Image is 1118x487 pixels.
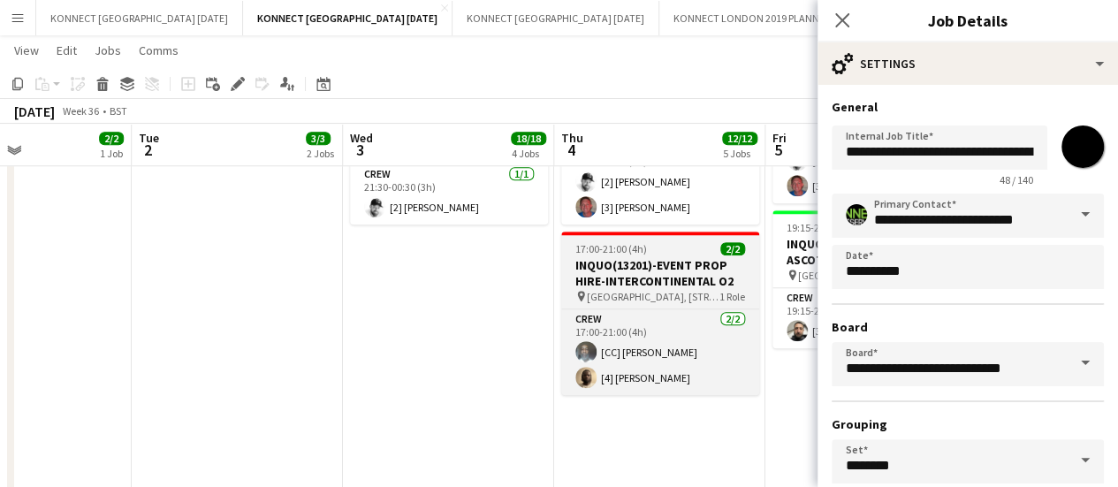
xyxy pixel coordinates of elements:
[350,130,373,146] span: Wed
[57,42,77,58] span: Edit
[561,139,759,224] app-card-role: Crew2/212:30-15:30 (3h)[2] [PERSON_NAME][3] [PERSON_NAME]
[772,210,970,348] app-job-card: 19:15-23:15 (4h)1/1INQUOTE(13306)-ENCORE-ASCOT *OOT* [GEOGRAPHIC_DATA]. Main grandstand1 RoleCrew...
[722,132,757,145] span: 12/12
[511,132,546,145] span: 18/18
[818,42,1118,85] div: Settings
[14,42,39,58] span: View
[136,140,159,160] span: 2
[561,232,759,395] app-job-card: 17:00-21:00 (4h)2/2INQUO(13201)-EVENT PROP HIRE-INTERCONTINENTAL O2 [GEOGRAPHIC_DATA], [STREET_AD...
[49,39,84,62] a: Edit
[243,1,453,35] button: KONNECT [GEOGRAPHIC_DATA] [DATE]
[587,290,719,303] span: [GEOGRAPHIC_DATA], [STREET_ADDRESS]
[14,103,55,120] div: [DATE]
[559,140,583,160] span: 4
[720,242,745,255] span: 2/2
[58,104,103,118] span: Week 36
[99,132,124,145] span: 2/2
[772,288,970,348] app-card-role: Crew1/119:15-23:15 (4h)[3][PERSON_NAME]
[307,147,334,160] div: 2 Jobs
[832,319,1104,335] h3: Board
[36,1,243,35] button: KONNECT [GEOGRAPHIC_DATA] [DATE]
[561,309,759,395] app-card-role: Crew2/217:00-21:00 (4h)[CC] [PERSON_NAME][4] [PERSON_NAME]
[832,416,1104,432] h3: Grouping
[659,1,845,35] button: KONNECT LONDON 2019 PLANNER
[818,9,1118,32] h3: Job Details
[832,99,1104,115] h3: General
[132,39,186,62] a: Comms
[798,269,931,282] span: [GEOGRAPHIC_DATA]. Main grandstand
[723,147,757,160] div: 5 Jobs
[453,1,659,35] button: KONNECT [GEOGRAPHIC_DATA] [DATE]
[770,140,787,160] span: 5
[512,147,545,160] div: 4 Jobs
[787,221,858,234] span: 19:15-23:15 (4h)
[100,147,123,160] div: 1 Job
[139,130,159,146] span: Tue
[110,104,127,118] div: BST
[139,42,179,58] span: Comms
[985,173,1047,186] span: 48 / 140
[95,42,121,58] span: Jobs
[7,39,46,62] a: View
[561,130,583,146] span: Thu
[719,290,745,303] span: 1 Role
[306,132,331,145] span: 3/3
[347,140,373,160] span: 3
[772,236,970,268] h3: INQUOTE(13306)-ENCORE-ASCOT *OOT*
[575,242,647,255] span: 17:00-21:00 (4h)
[87,39,128,62] a: Jobs
[350,164,548,224] app-card-role: Crew1/121:30-00:30 (3h)[2] [PERSON_NAME]
[561,257,759,289] h3: INQUO(13201)-EVENT PROP HIRE-INTERCONTINENTAL O2
[772,130,787,146] span: Fri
